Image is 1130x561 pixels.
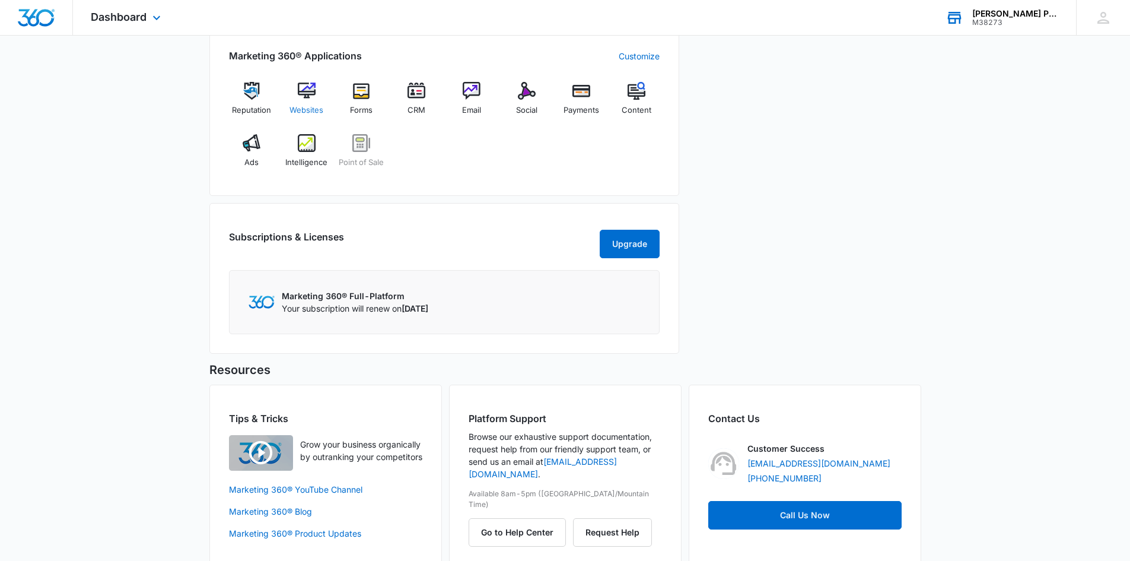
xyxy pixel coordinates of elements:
span: Intelligence [285,157,327,169]
h2: Subscriptions & Licenses [229,230,344,253]
a: Content [614,82,660,125]
span: [DATE] [402,303,428,313]
a: CRM [394,82,440,125]
a: Marketing 360® Product Updates [229,527,422,540]
a: Ads [229,134,275,177]
h2: Contact Us [708,411,902,426]
a: Reputation [229,82,275,125]
h5: Resources [209,361,921,379]
a: Go to Help Center [469,527,573,537]
button: Go to Help Center [469,518,566,547]
span: Forms [350,104,373,116]
span: Reputation [232,104,271,116]
span: Email [462,104,481,116]
p: Browse our exhaustive support documentation, request help from our friendly support team, or send... [469,430,662,480]
img: Marketing 360 Logo [249,296,275,308]
button: Upgrade [600,230,660,258]
a: Marketing 360® YouTube Channel [229,483,422,496]
span: Ads [244,157,259,169]
h2: Tips & Tricks [229,411,422,426]
img: Quick Overview Video [229,435,293,471]
a: Forms [339,82,384,125]
a: Customize [619,50,660,62]
span: Social [516,104,537,116]
p: Grow your business organically by outranking your competitors [300,438,422,463]
div: account id [972,18,1059,27]
span: Point of Sale [339,157,384,169]
span: CRM [408,104,425,116]
span: Payments [564,104,599,116]
a: Call Us Now [708,501,902,530]
a: [EMAIL_ADDRESS][DOMAIN_NAME] [747,457,890,470]
p: Marketing 360® Full-Platform [282,290,428,302]
span: Content [622,104,651,116]
a: Websites [284,82,329,125]
h2: Platform Support [469,411,662,426]
a: Point of Sale [339,134,384,177]
span: Dashboard [91,11,147,23]
a: Email [449,82,495,125]
a: Request Help [573,527,652,537]
p: Available 8am-5pm ([GEOGRAPHIC_DATA]/Mountain Time) [469,489,662,510]
a: Intelligence [284,134,329,177]
a: [PHONE_NUMBER] [747,472,822,484]
p: Your subscription will renew on [282,302,428,315]
button: Request Help [573,518,652,547]
a: Payments [559,82,604,125]
a: Marketing 360® Blog [229,505,422,518]
p: Customer Success [747,442,825,455]
img: Customer Success [708,448,739,479]
div: account name [972,9,1059,18]
a: Social [504,82,549,125]
span: Websites [289,104,323,116]
h2: Marketing 360® Applications [229,49,362,63]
